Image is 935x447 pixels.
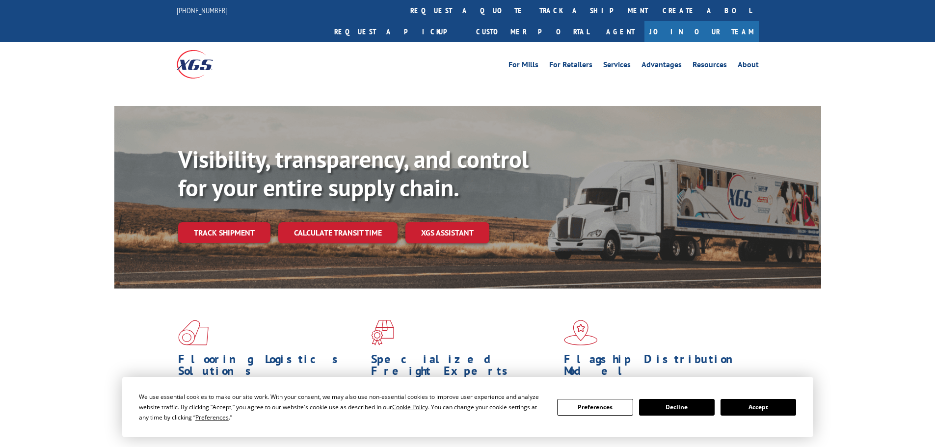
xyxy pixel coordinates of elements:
[405,222,489,243] a: XGS ASSISTANT
[327,21,469,42] a: Request a pickup
[278,222,398,243] a: Calculate transit time
[603,61,631,72] a: Services
[178,353,364,382] h1: Flooring Logistics Solutions
[738,61,759,72] a: About
[392,403,428,411] span: Cookie Policy
[639,399,715,416] button: Decline
[371,320,394,345] img: xgs-icon-focused-on-flooring-red
[549,61,592,72] a: For Retailers
[178,222,270,243] a: Track shipment
[508,61,538,72] a: For Mills
[644,21,759,42] a: Join Our Team
[721,399,796,416] button: Accept
[564,353,749,382] h1: Flagship Distribution Model
[641,61,682,72] a: Advantages
[139,392,545,422] div: We use essential cookies to make our site work. With your consent, we may also use non-essential ...
[371,353,557,382] h1: Specialized Freight Experts
[122,377,813,437] div: Cookie Consent Prompt
[177,5,228,15] a: [PHONE_NUMBER]
[596,21,644,42] a: Agent
[178,144,529,203] b: Visibility, transparency, and control for your entire supply chain.
[693,61,727,72] a: Resources
[557,399,633,416] button: Preferences
[564,320,598,345] img: xgs-icon-flagship-distribution-model-red
[469,21,596,42] a: Customer Portal
[195,413,229,421] span: Preferences
[178,320,209,345] img: xgs-icon-total-supply-chain-intelligence-red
